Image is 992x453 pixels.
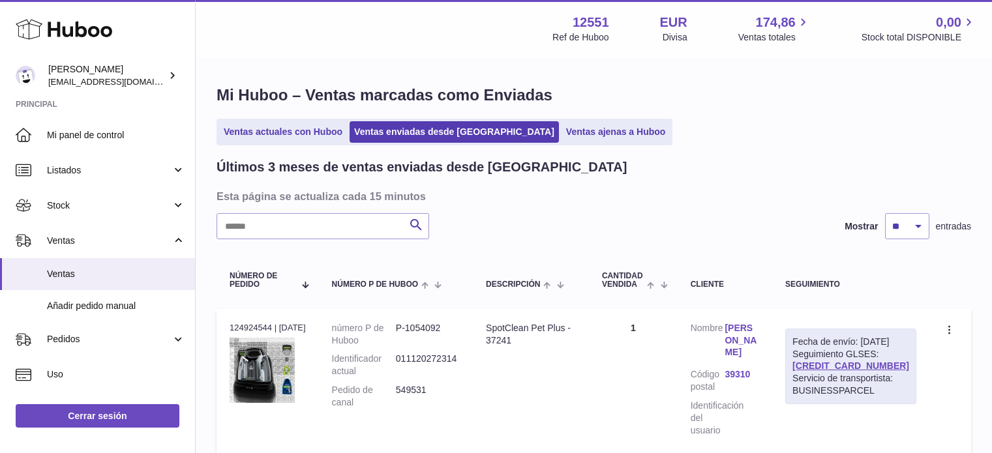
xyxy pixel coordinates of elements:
[725,368,759,381] a: 39310
[350,121,559,143] a: Ventas enviadas desde [GEOGRAPHIC_DATA]
[230,338,295,403] img: 1754472514.jpeg
[936,220,971,233] span: entradas
[16,66,35,85] img: internalAdmin-12551@internal.huboo.com
[486,280,540,289] span: Descripción
[396,384,460,409] dd: 549531
[217,85,971,106] h1: Mi Huboo – Ventas marcadas como Enviadas
[396,353,460,377] dd: 011120272314
[332,353,396,377] dt: Identificador actual
[792,336,909,348] div: Fecha de envío: [DATE]
[47,199,172,212] span: Stock
[562,121,670,143] a: Ventas ajenas a Huboo
[332,322,396,347] dt: número P de Huboo
[217,158,627,176] h2: Últimos 3 meses de ventas enviadas desde [GEOGRAPHIC_DATA]
[691,368,725,393] dt: Código postal
[785,329,916,404] div: Seguimiento GLSES:
[792,360,909,371] a: [CREDIT_CARD_NUMBER]
[16,404,179,428] a: Cerrar sesión
[219,121,347,143] a: Ventas actuales con Huboo
[486,322,576,347] div: SpotClean Pet Plus - 37241
[725,322,759,359] a: [PERSON_NAME]
[552,31,609,44] div: Ref de Huboo
[792,372,909,397] div: Servicio de transportista: BUSINESSPARCEL
[845,220,878,233] label: Mostrar
[230,322,306,334] div: 124924544 | [DATE]
[230,272,294,289] span: Número de pedido
[332,384,396,409] dt: Pedido de canal
[756,14,796,31] span: 174,86
[48,76,192,87] span: [EMAIL_ADDRESS][DOMAIN_NAME]
[47,333,172,345] span: Pedidos
[660,14,687,31] strong: EUR
[332,280,418,289] span: número P de Huboo
[47,129,185,141] span: Mi panel de control
[785,280,916,289] div: Seguimiento
[691,280,759,289] div: Cliente
[602,272,644,289] span: Cantidad vendida
[738,14,811,44] a: 174,86 Ventas totales
[691,400,725,437] dt: Identificación del usuario
[396,322,460,347] dd: P-1054092
[663,31,687,44] div: Divisa
[691,322,725,362] dt: Nombre
[47,368,185,381] span: Uso
[47,164,172,177] span: Listados
[738,31,811,44] span: Ventas totales
[47,268,185,280] span: Ventas
[862,31,976,44] span: Stock total DISPONIBLE
[47,300,185,312] span: Añadir pedido manual
[47,235,172,247] span: Ventas
[862,14,976,44] a: 0,00 Stock total DISPONIBLE
[936,14,961,31] span: 0,00
[48,63,166,88] div: [PERSON_NAME]
[217,189,968,203] h3: Esta página se actualiza cada 15 minutos
[573,14,609,31] strong: 12551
